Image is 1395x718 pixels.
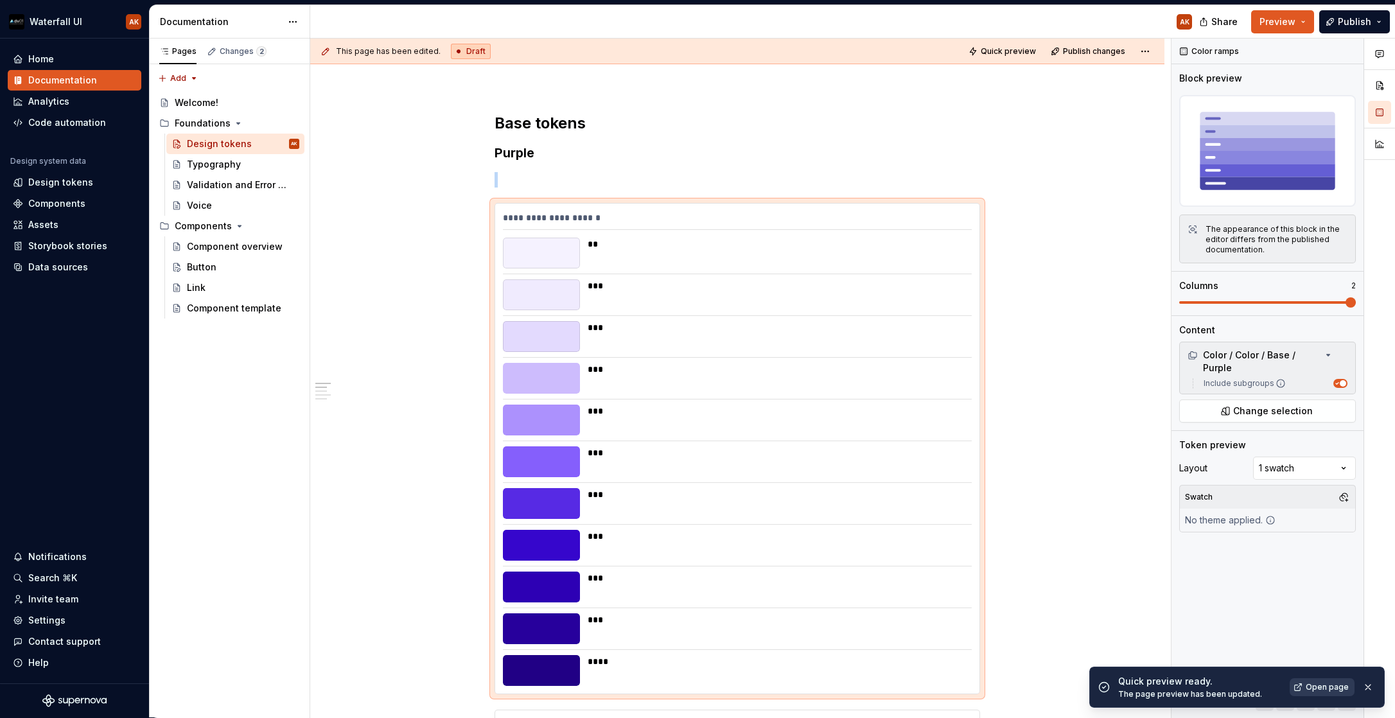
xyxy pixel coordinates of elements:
[965,42,1042,60] button: Quick preview
[8,568,141,588] button: Search ⌘K
[170,73,186,83] span: Add
[8,49,141,69] a: Home
[1319,10,1390,33] button: Publish
[166,257,304,277] a: Button
[8,215,141,235] a: Assets
[166,195,304,216] a: Voice
[28,95,69,108] div: Analytics
[1251,10,1314,33] button: Preview
[10,156,86,166] div: Design system data
[1193,10,1246,33] button: Share
[166,277,304,298] a: Link
[42,694,107,707] svg: Supernova Logo
[1182,345,1353,376] div: Color / Color / Base / Purple
[28,261,88,274] div: Data sources
[28,614,66,627] div: Settings
[187,137,252,150] div: Design tokens
[1180,17,1189,27] div: AK
[495,144,980,162] h3: Purple
[154,216,304,236] div: Components
[166,154,304,175] a: Typography
[466,46,486,57] span: Draft
[28,218,58,231] div: Assets
[187,199,212,212] div: Voice
[154,69,202,87] button: Add
[8,91,141,112] a: Analytics
[1118,675,1282,688] div: Quick preview ready.
[8,631,141,652] button: Contact support
[8,610,141,631] a: Settings
[1290,678,1355,696] a: Open page
[154,92,304,113] a: Welcome!
[1179,399,1356,423] button: Change selection
[8,193,141,214] a: Components
[166,298,304,319] a: Component template
[28,572,77,584] div: Search ⌘K
[28,550,87,563] div: Notifications
[175,96,218,109] div: Welcome!
[1179,439,1246,451] div: Token preview
[129,17,139,27] div: AK
[175,220,232,232] div: Components
[291,137,297,150] div: AK
[187,302,281,315] div: Component template
[28,593,78,606] div: Invite team
[8,257,141,277] a: Data sources
[8,112,141,133] a: Code automation
[28,53,54,66] div: Home
[8,70,141,91] a: Documentation
[28,176,93,189] div: Design tokens
[1179,462,1207,475] div: Layout
[8,652,141,673] button: Help
[1211,15,1238,28] span: Share
[8,236,141,256] a: Storybook stories
[166,175,304,195] a: Validation and Error Messages
[166,134,304,154] a: Design tokensAK
[187,240,283,253] div: Component overview
[256,46,267,57] span: 2
[981,46,1036,57] span: Quick preview
[187,261,216,274] div: Button
[1338,15,1371,28] span: Publish
[28,116,106,129] div: Code automation
[187,281,206,294] div: Link
[8,589,141,609] a: Invite team
[1188,349,1322,374] div: Color / Color / Base / Purple
[1047,42,1131,60] button: Publish changes
[1179,324,1215,337] div: Content
[8,547,141,567] button: Notifications
[28,197,85,210] div: Components
[28,240,107,252] div: Storybook stories
[1182,488,1215,506] div: Swatch
[154,92,304,319] div: Page tree
[1179,72,1242,85] div: Block preview
[154,113,304,134] div: Foundations
[9,14,24,30] img: 7a0241b0-c510-47ef-86be-6cc2f0d29437.png
[28,74,97,87] div: Documentation
[336,46,441,57] span: This page has been edited.
[1206,224,1347,255] div: The appearance of this block in the editor differs from the published documentation.
[187,179,293,191] div: Validation and Error Messages
[1198,378,1286,389] label: Include subgroups
[187,158,241,171] div: Typography
[175,117,231,130] div: Foundations
[1233,405,1313,417] span: Change selection
[30,15,82,28] div: Waterfall UI
[159,46,197,57] div: Pages
[1063,46,1125,57] span: Publish changes
[8,172,141,193] a: Design tokens
[1259,15,1295,28] span: Preview
[495,113,980,134] h2: Base tokens
[220,46,267,57] div: Changes
[160,15,281,28] div: Documentation
[1180,509,1281,532] div: No theme applied.
[1306,682,1349,692] span: Open page
[3,8,146,35] button: Waterfall UIAK
[28,635,101,648] div: Contact support
[1351,281,1356,291] p: 2
[166,236,304,257] a: Component overview
[1179,279,1218,292] div: Columns
[28,656,49,669] div: Help
[1118,689,1282,699] div: The page preview has been updated.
